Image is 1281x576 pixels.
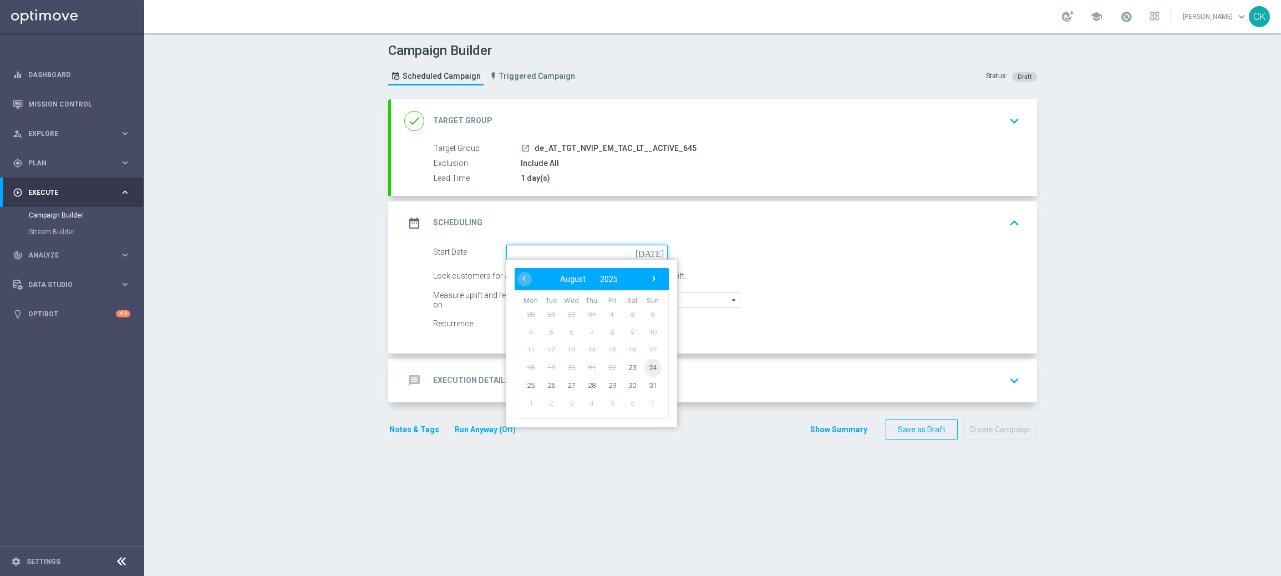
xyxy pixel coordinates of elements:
h1: Campaign Builder [388,43,581,59]
span: 2 [623,305,641,323]
a: Dashboard [28,60,130,89]
a: Campaign Builder [29,211,115,220]
span: 31 [583,305,601,323]
span: 30 [623,376,641,394]
i: [DATE] [636,245,668,257]
button: play_circle_outline Execute keyboard_arrow_right [12,188,131,197]
span: keyboard_arrow_down [1236,11,1248,23]
span: 18 [522,358,540,376]
span: Triggered Campaign [499,72,575,81]
i: track_changes [13,250,23,260]
span: 4 [583,394,601,412]
div: Plan [13,158,120,168]
a: Stream Builder [29,228,115,236]
div: date_range Scheduling keyboard_arrow_up [404,213,1024,234]
span: 1 [603,305,621,323]
div: 1 day(s) [521,173,1015,184]
i: keyboard_arrow_right [120,158,130,168]
div: Analyze [13,250,120,260]
span: Analyze [28,252,120,259]
span: 1 [522,394,540,412]
span: 22 [603,358,621,376]
span: Plan [28,160,120,166]
button: Data Studio keyboard_arrow_right [12,280,131,289]
div: Measure uplift and response based on [433,292,563,308]
bs-datepicker-navigation-view: ​ ​ ​ [517,272,660,286]
bs-datepicker-container: calendar [506,260,677,427]
button: Show Summary [810,423,868,436]
div: Explore [13,129,120,139]
i: equalizer [13,70,23,80]
div: person_search Explore keyboard_arrow_right [12,129,131,138]
span: 16 [623,341,641,358]
span: 21 [583,358,601,376]
button: lightbulb Optibot +10 [12,310,131,319]
span: 29 [542,305,560,323]
span: 3 [644,305,662,323]
i: settings [11,557,21,567]
span: 12 [542,341,560,358]
button: Run Anyway (Off) [454,423,517,437]
button: Mission Control [12,100,131,109]
i: arrow_drop_down [729,293,740,307]
span: › [647,271,661,286]
span: 30 [562,305,580,323]
span: Data Studio [28,281,120,288]
i: keyboard_arrow_right [120,250,130,260]
span: August [560,275,586,284]
span: 15 [603,341,621,358]
div: Mission Control [13,89,130,119]
th: weekday [602,296,622,306]
button: equalizer Dashboard [12,70,131,79]
span: 10 [644,323,662,341]
div: Start Date [433,245,506,260]
span: 26 [542,376,560,394]
span: 7 [583,323,601,341]
button: track_changes Analyze keyboard_arrow_right [12,251,131,260]
span: 9 [623,323,641,341]
a: Settings [27,558,60,565]
div: Recurrence [433,316,506,332]
div: Dashboard [13,60,130,89]
span: 19 [542,358,560,376]
span: school [1090,11,1102,23]
button: 2025 [593,272,625,286]
span: 29 [603,376,621,394]
div: CK [1249,6,1270,27]
i: done [404,111,424,131]
i: keyboard_arrow_down [1006,113,1023,129]
div: gps_fixed Plan keyboard_arrow_right [12,159,131,168]
span: 4 [522,323,540,341]
span: 6 [562,323,580,341]
div: Campaign Builder [29,207,143,224]
span: 31 [644,376,662,394]
span: 28 [583,376,601,394]
h2: Target Group [433,115,492,126]
a: [PERSON_NAME]keyboard_arrow_down [1182,8,1249,25]
button: Save as Draft [886,419,958,441]
span: 5 [603,394,621,412]
div: Lock customers for a duration of [433,269,563,284]
i: person_search [13,129,23,139]
div: Stream Builder [29,224,143,240]
span: 8 [603,323,621,341]
button: › [646,272,660,286]
span: 2 [542,394,560,412]
i: launch [521,144,530,153]
div: Data Studio [13,280,120,290]
span: 3 [562,394,580,412]
button: keyboard_arrow_down [1005,110,1024,132]
i: keyboard_arrow_right [120,187,130,198]
th: weekday [582,296,602,306]
i: play_circle_outline [13,188,23,198]
span: 6 [623,394,641,412]
i: lightbulb [13,309,23,319]
a: Optibot [28,299,116,329]
span: Explore [28,130,120,137]
i: message [404,371,424,391]
button: Notes & Tags [388,423,440,437]
h2: Execution Details [433,375,510,386]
